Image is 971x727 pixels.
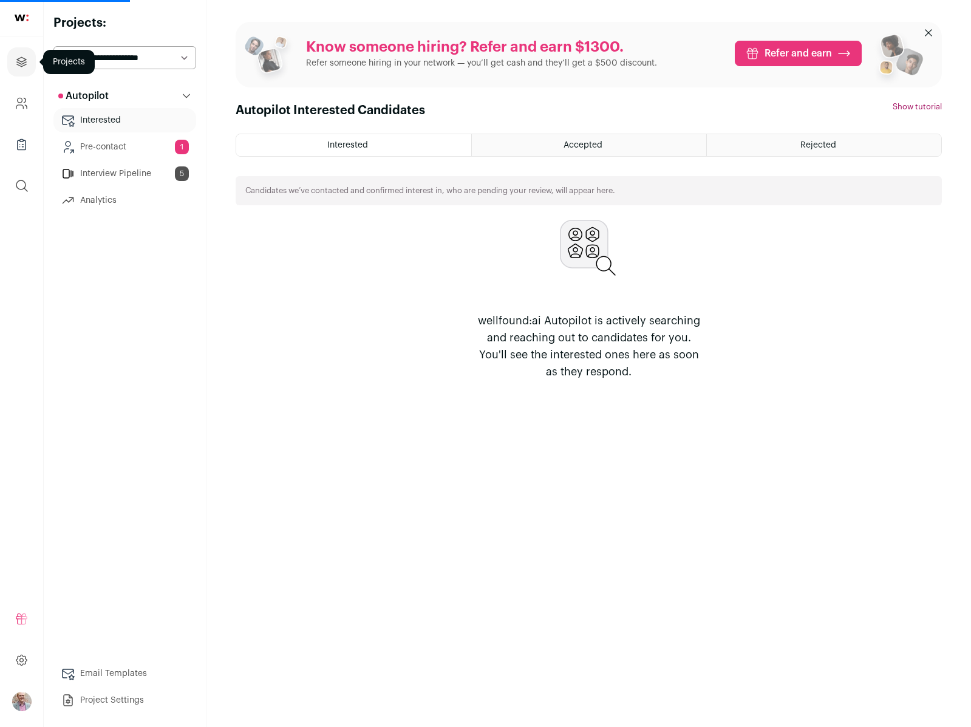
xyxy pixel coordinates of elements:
p: wellfound:ai Autopilot is actively searching and reaching out to candidates for you. You'll see t... [472,312,706,380]
p: Candidates we’ve contacted and confirmed interest in, who are pending your review, will appear here. [245,186,615,196]
span: 5 [175,166,189,181]
a: Interview Pipeline5 [53,162,196,186]
div: Projects [43,50,95,74]
a: Project Settings [53,688,196,712]
img: wellfound-shorthand-0d5821cbd27db2630d0214b213865d53afaa358527fdda9d0ea32b1df1b89c2c.svg [15,15,29,21]
img: referral_people_group_2-7c1ec42c15280f3369c0665c33c00ed472fd7f6af9dd0ec46c364f9a93ccf9a4.png [871,29,925,87]
img: 190284-medium_jpg [12,692,32,711]
a: Company and ATS Settings [7,89,36,118]
span: Rejected [800,141,836,149]
button: Show tutorial [893,102,942,112]
a: Pre-contact1 [53,135,196,159]
h1: Autopilot Interested Candidates [236,102,425,119]
p: Refer someone hiring in your network — you’ll get cash and they’ll get a $500 discount. [306,57,657,69]
p: Autopilot [58,89,109,103]
a: Accepted [472,134,706,156]
a: Email Templates [53,661,196,686]
a: Analytics [53,188,196,213]
button: Open dropdown [12,692,32,711]
a: Company Lists [7,130,36,159]
button: Autopilot [53,84,196,108]
p: Know someone hiring? Refer and earn $1300. [306,38,657,57]
a: Projects [7,47,36,77]
span: Accepted [564,141,602,149]
a: Refer and earn [735,41,862,66]
h2: Projects: [53,15,196,32]
a: Rejected [707,134,941,156]
span: Interested [327,141,368,149]
img: referral_people_group_1-3817b86375c0e7f77b15e9e1740954ef64e1f78137dd7e9f4ff27367cb2cd09a.png [243,32,296,85]
span: 1 [175,140,189,154]
a: Interested [53,108,196,132]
